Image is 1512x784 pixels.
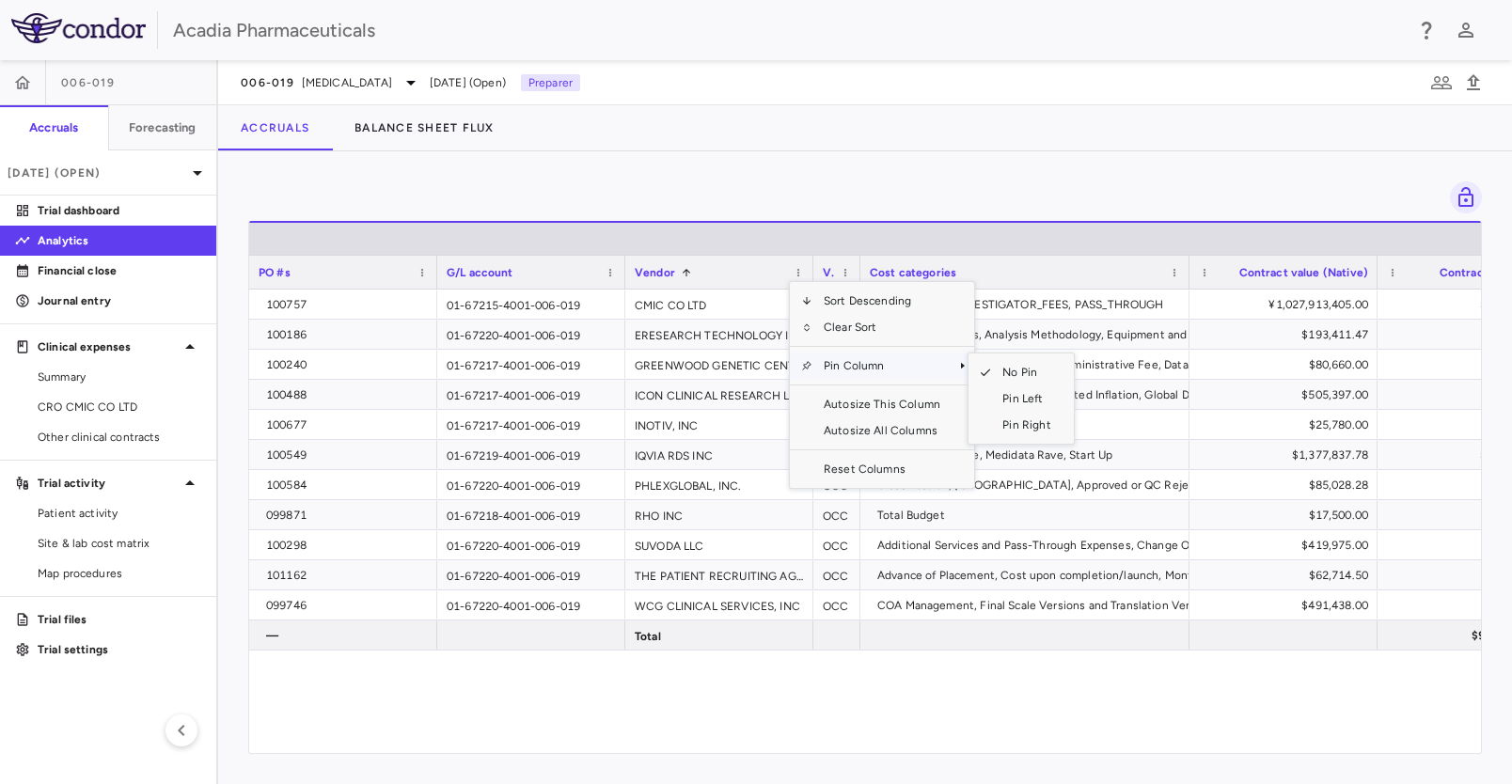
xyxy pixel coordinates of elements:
[968,353,1074,445] div: SubMenu
[812,456,952,482] span: Reset Columns
[266,350,428,380] div: 100240
[625,290,813,319] div: CMIC CO LTD
[266,590,428,620] div: 099746
[266,380,428,410] div: 100488
[1206,500,1368,530] div: $17,500.00
[625,560,813,589] div: THE PATIENT RECRUITING AGENCY LLC
[266,290,428,320] div: 100757
[1206,290,1368,320] div: ¥1,027,913,405.00
[877,290,1180,320] div: DIRECT_FEES, INVESTIGATOR_FEES, PASS_THROUGH
[625,350,813,379] div: GREENWOOD GENETIC CENTER, INC.
[173,16,1403,44] div: Acadia Pharmaceuticals
[1206,530,1368,560] div: $419,975.00
[812,391,952,417] span: Autosize This Column
[1206,560,1368,590] div: $62,714.50
[437,500,625,529] div: 01-67218-4001-006-019
[437,440,625,469] div: 01-67219-4001-006-019
[61,75,115,90] span: 006-019
[813,500,860,529] div: OCC
[38,505,201,522] span: Patient activity
[437,290,625,319] div: 01-67215-4001-006-019
[1206,350,1368,380] div: $80,660.00
[266,560,428,590] div: 101162
[38,292,201,309] p: Journal entry
[11,13,146,43] img: logo-full-SnFGN8VE.png
[259,266,291,279] span: PO #s
[1206,410,1368,440] div: $25,780.00
[625,620,813,650] div: Total
[266,410,428,440] div: 100677
[437,350,625,379] div: 01-67217-4001-006-019
[813,530,860,559] div: OCC
[1206,380,1368,410] div: $505,397.00
[129,119,197,136] h6: Forecasting
[991,385,1062,412] span: Pin Left
[991,359,1062,385] span: No Pin
[8,165,186,181] p: [DATE] (Open)
[241,75,294,90] span: 006-019
[625,590,813,619] div: WCG CLINICAL SERVICES, INC
[877,560,1312,590] div: Advance of Placement, Cost upon completion/launch, Monthly Cost, Startup Cost
[38,202,201,219] p: Trial dashboard
[789,281,975,489] div: Column Menu
[1206,440,1368,470] div: $1,377,837.78
[625,500,813,529] div: RHO INC
[38,641,201,658] p: Trial settings
[38,611,201,628] p: Trial files
[430,74,506,91] span: [DATE] (Open)
[635,266,675,279] span: Vendor
[38,262,201,279] p: Financial close
[38,232,201,249] p: Analytics
[625,530,813,559] div: SUVODA LLC
[38,368,201,385] span: Summary
[813,560,860,589] div: OCC
[625,440,813,469] div: IQVIA RDS INC
[38,338,179,355] p: Clinical expenses
[991,412,1062,438] span: Pin Right
[625,320,813,349] div: ERESEARCH TECHNOLOGY INC
[38,429,201,446] span: Other clinical contracts
[1206,590,1368,620] div: $491,438.00
[877,500,1180,530] div: Total Budget
[302,74,392,91] span: [MEDICAL_DATA]
[38,535,201,552] span: Site & lab cost matrix
[266,320,428,350] div: 100186
[266,500,428,530] div: 099871
[447,266,513,279] span: G/L account
[625,470,813,499] div: PHLEXGLOBAL, INC.
[812,353,952,379] span: Pin Column
[29,119,78,136] h6: Accruals
[877,440,1180,470] div: Conduct and Close, Medidata Rave, Start Up
[437,380,625,409] div: 01-67217-4001-006-019
[218,105,332,150] button: Accruals
[266,470,428,500] div: 100584
[1239,266,1368,279] span: Contract value (Native)
[521,74,580,91] p: Preparer
[332,105,517,150] button: Balance Sheet Flux
[812,314,952,340] span: Clear Sort
[437,320,625,349] div: 01-67220-4001-006-019
[1442,181,1482,213] span: You do not have permission to lock or unlock grids
[266,620,428,651] div: —
[437,470,625,499] div: 01-67220-4001-006-019
[625,410,813,439] div: INOTIV, INC
[38,565,201,582] span: Map procedures
[437,530,625,559] div: 01-67220-4001-006-019
[870,266,956,279] span: Cost categories
[812,288,952,314] span: Sort Descending
[437,560,625,589] div: 01-67220-4001-006-019
[437,590,625,619] div: 01-67220-4001-006-019
[38,475,179,492] p: Trial activity
[813,590,860,619] div: OCC
[812,417,952,444] span: Autosize All Columns
[823,266,834,279] span: Vendor type
[266,530,428,560] div: 100298
[625,380,813,409] div: ICON CLINICAL RESEARCH LTD
[437,410,625,439] div: 01-67217-4001-006-019
[1206,320,1368,350] div: $193,411.47
[266,440,428,470] div: 100549
[38,399,201,416] span: CRO CMIC CO LTD
[1206,470,1368,500] div: $85,028.28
